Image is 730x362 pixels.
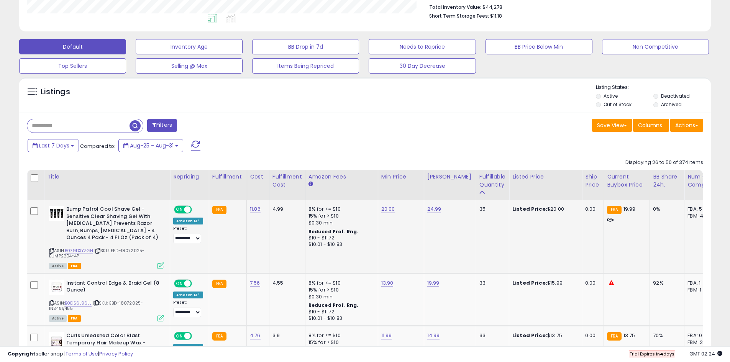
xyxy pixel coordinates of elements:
[369,39,476,54] button: Needs to Reprice
[308,302,359,308] b: Reduced Prof. Rng.
[607,332,621,341] small: FBA
[512,280,576,287] div: $15.99
[602,39,709,54] button: Non Competitive
[308,241,372,248] div: $10.01 - $10.83
[49,280,164,321] div: ASIN:
[252,39,359,54] button: BB Drop in 7d
[633,119,669,132] button: Columns
[308,315,372,322] div: $10.01 - $10.83
[173,226,203,243] div: Preset:
[653,332,678,339] div: 70%
[638,121,662,129] span: Columns
[250,205,261,213] a: 11.86
[512,332,547,339] b: Listed Price:
[250,279,260,287] a: 7.56
[175,333,184,339] span: ON
[512,206,576,213] div: $20.00
[49,300,143,311] span: | SKU: EBD-18072025-INS461/455
[661,101,682,108] label: Archived
[623,332,635,339] span: 13.75
[585,332,598,339] div: 0.00
[479,332,503,339] div: 33
[147,119,177,132] button: Filters
[604,101,632,108] label: Out of Stock
[660,351,663,357] b: 4
[687,332,713,339] div: FBA: 0
[49,280,64,295] img: 313qLIDnOpL._SL40_.jpg
[623,205,636,213] span: 19.99
[308,213,372,219] div: 15% for > $10
[191,280,203,287] span: OFF
[429,4,481,10] b: Total Inventory Value:
[28,139,79,152] button: Last 7 Days
[687,213,713,219] div: FBM: 4
[512,279,547,287] b: Listed Price:
[585,280,598,287] div: 0.00
[427,173,473,181] div: [PERSON_NAME]
[49,206,164,268] div: ASIN:
[308,287,372,293] div: 15% for > $10
[8,351,133,358] div: seller snap | |
[429,2,697,11] li: $44,278
[630,351,674,357] span: Trial Expires in days
[272,332,299,339] div: 3.9
[47,173,167,181] div: Title
[381,173,421,181] div: Min Price
[308,332,372,339] div: 8% for <= $10
[687,173,715,189] div: Num of Comp.
[49,332,64,347] img: 41sTTFAu3TL._SL40_.jpg
[308,228,359,235] b: Reduced Prof. Rng.
[130,142,174,149] span: Aug-25 - Aug-31
[625,159,703,166] div: Displaying 26 to 50 of 374 items
[66,332,159,355] b: Curls Unleashed Color Blast Temporary Hair Makeup Wax - Mystic
[653,280,678,287] div: 92%
[173,218,203,224] div: Amazon AI *
[173,300,203,317] div: Preset:
[68,315,81,322] span: FBA
[272,173,302,189] div: Fulfillment Cost
[381,279,394,287] a: 13.90
[250,332,261,339] a: 4.76
[661,93,690,99] label: Deactivated
[173,292,203,298] div: Amazon AI *
[191,333,203,339] span: OFF
[39,142,69,149] span: Last 7 Days
[607,173,646,189] div: Current Buybox Price
[512,173,579,181] div: Listed Price
[689,350,722,357] span: 2025-09-8 02:24 GMT
[272,206,299,213] div: 4.99
[596,84,711,91] p: Listing States:
[653,206,678,213] div: 0%
[212,173,243,181] div: Fulfillment
[8,350,36,357] strong: Copyright
[687,206,713,213] div: FBA: 5
[490,12,502,20] span: $11.18
[308,173,375,181] div: Amazon Fees
[66,280,159,296] b: Instant Control Edge & Braid Gel (8 Ounce)
[592,119,632,132] button: Save View
[308,206,372,213] div: 8% for <= $10
[381,205,395,213] a: 20.00
[486,39,592,54] button: BB Price Below Min
[212,280,226,288] small: FBA
[99,350,133,357] a: Privacy Policy
[118,139,183,152] button: Aug-25 - Aug-31
[512,205,547,213] b: Listed Price:
[670,119,703,132] button: Actions
[136,58,243,74] button: Selling @ Max
[173,173,206,181] div: Repricing
[607,206,621,214] small: FBA
[65,300,92,306] a: B0DS6L96LJ
[308,181,313,188] small: Amazon Fees.
[212,206,226,214] small: FBA
[479,280,503,287] div: 33
[19,39,126,54] button: Default
[68,263,81,269] span: FBA
[212,332,226,341] small: FBA
[308,293,372,300] div: $0.30 min
[66,206,159,243] b: Bump Patrol Cool Shave Gel - Sensitive Clear Shaving Gel With [MEDICAL_DATA] Prevents Razor Burn,...
[308,219,372,226] div: $0.30 min
[479,206,503,213] div: 35
[585,206,598,213] div: 0.00
[308,280,372,287] div: 8% for <= $10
